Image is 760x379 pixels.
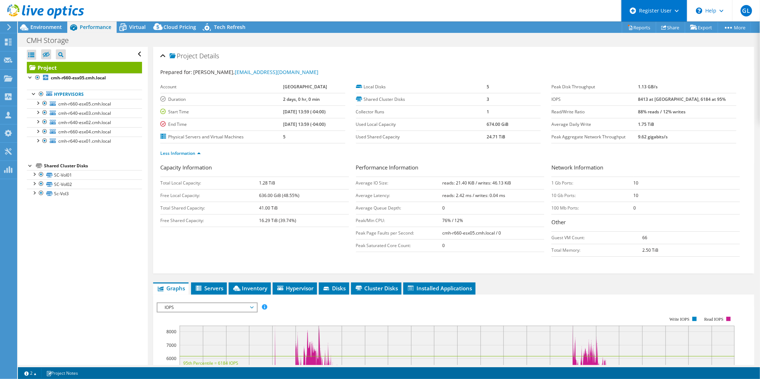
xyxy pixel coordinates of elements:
b: cmh-r660-esx05.cmh.local [51,75,106,81]
b: 5 [487,84,489,90]
b: [DATE] 13:59 (-04:00) [283,109,326,115]
a: cmh-r640-esx03.cmh.local [27,108,142,118]
a: cmh-r660-esx05.cmh.local [27,99,142,108]
span: IOPS [161,303,253,312]
a: [EMAIL_ADDRESS][DOMAIN_NAME] [235,69,318,75]
h1: CMH Storage [23,36,80,44]
td: Peak Saturated Core Count: [356,239,443,252]
b: [DATE] 13:59 (-04:00) [283,121,326,127]
h3: Other [551,218,740,228]
td: Peak Page Faults per Second: [356,227,443,239]
b: 636.00 GiB (48.55%) [259,192,300,198]
label: Collector Runs [356,108,487,115]
b: 1.75 TiB [638,121,654,127]
a: SC-Vol02 [27,179,142,189]
label: Prepared for: [160,69,192,75]
a: Export [685,22,718,33]
h3: Network Information [551,163,740,173]
b: 10 [633,180,638,186]
b: [GEOGRAPHIC_DATA] [283,84,327,90]
label: Used Local Capacity [356,121,487,128]
label: Used Shared Capacity [356,133,487,141]
td: 1 Gb Ports: [551,177,633,189]
a: More [718,22,751,33]
span: Virtual [129,24,146,30]
span: cmh-r660-esx04.cmh.local [58,129,111,135]
span: Graphs [157,285,185,292]
label: IOPS [551,96,638,103]
span: Environment [30,24,62,30]
td: Total Shared Capacity: [160,202,259,214]
h3: Capacity Information [160,163,349,173]
span: Disks [322,285,346,292]
a: Project Notes [41,369,83,378]
text: 95th Percentile = 6184 IOPS [183,360,238,366]
b: 1.28 TiB [259,180,276,186]
b: 5 [283,134,286,140]
label: Duration [160,96,283,103]
span: GL [741,5,752,16]
td: Free Local Capacity: [160,189,259,202]
label: Physical Servers and Virtual Machines [160,133,283,141]
span: Hypervisor [276,285,313,292]
label: Average Daily Write [551,121,638,128]
a: Hypervisors [27,90,142,99]
svg: \n [696,8,702,14]
span: [PERSON_NAME], [193,69,318,75]
td: Guest VM Count: [551,231,642,244]
h3: Performance Information [356,163,545,173]
label: Account [160,83,283,90]
a: cmh-r640-esx01.cmh.local [27,137,142,146]
a: Sc-Vol3 [27,189,142,198]
b: 0 [442,242,445,248]
b: 41.00 TiB [259,205,278,211]
text: 6000 [166,355,176,361]
b: 9.62 gigabits/s [638,134,668,140]
b: 24.71 TiB [487,134,505,140]
a: SC-Vol01 [27,170,142,179]
a: Less Information [160,150,201,156]
b: 1 [487,109,489,115]
b: cmh-r660-esx05.cmh.local / 0 [442,230,501,236]
b: 8413 at [GEOGRAPHIC_DATA], 6184 at 95% [638,96,726,102]
span: Tech Refresh [214,24,245,30]
td: Total Local Capacity: [160,177,259,189]
b: 76% / 12% [442,217,463,223]
b: 16.29 TiB (39.74%) [259,217,297,223]
label: Peak Disk Throughput [551,83,638,90]
td: Average IO Size: [356,177,443,189]
label: Start Time [160,108,283,115]
text: Write IOPS [669,317,690,322]
span: Installed Applications [407,285,472,292]
text: 7000 [166,342,176,348]
td: Peak/Min CPU: [356,214,443,227]
label: Read/Write Ratio [551,108,638,115]
b: 3 [487,96,489,102]
span: Cloud Pricing [164,24,196,30]
text: Read IOPS [704,317,724,322]
label: End Time [160,121,283,128]
td: Average Queue Depth: [356,202,443,214]
a: Share [656,22,685,33]
span: cmh-r640-esx02.cmh.local [58,119,111,125]
label: Local Disks [356,83,487,90]
span: Inventory [232,285,267,292]
label: Shared Cluster Disks [356,96,487,103]
b: 2.50 TiB [642,247,658,253]
b: 1.13 GB/s [638,84,658,90]
td: Total Memory: [551,244,642,256]
a: Reports [622,22,656,33]
span: cmh-r660-esx05.cmh.local [58,101,111,107]
b: 66 [642,235,647,241]
b: 0 [633,205,636,211]
a: 2 [19,369,42,378]
span: Performance [80,24,111,30]
text: 8000 [166,329,176,335]
b: 0 [442,205,445,211]
b: reads: 2.42 ms / writes: 0.04 ms [442,192,505,198]
label: Peak Aggregate Network Throughput [551,133,638,141]
td: Free Shared Capacity: [160,214,259,227]
b: 88% reads / 12% writes [638,109,686,115]
a: cmh-r660-esx04.cmh.local [27,127,142,137]
span: cmh-r640-esx01.cmh.local [58,138,111,144]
